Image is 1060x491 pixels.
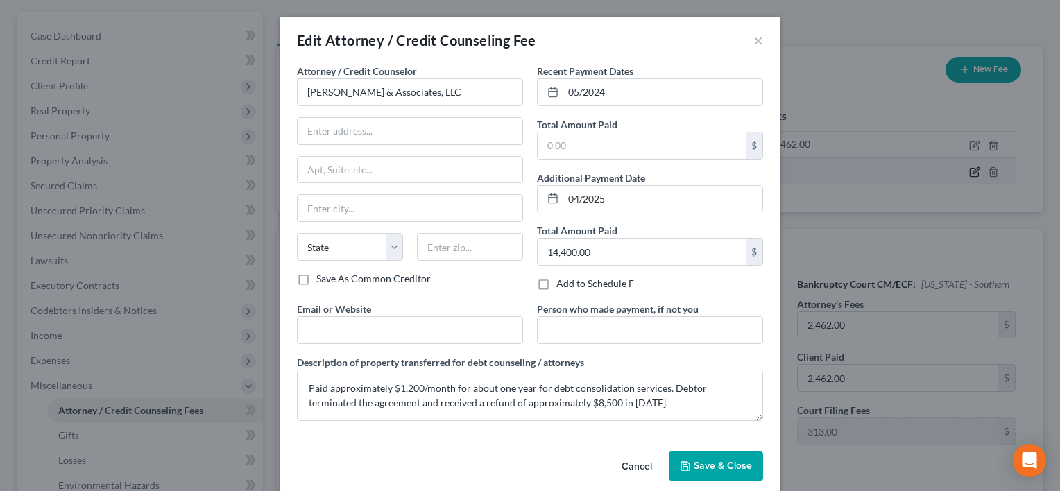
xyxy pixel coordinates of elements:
[537,117,617,132] label: Total Amount Paid
[325,32,536,49] span: Attorney / Credit Counseling Fee
[537,171,645,185] label: Additional Payment Date
[297,32,323,49] span: Edit
[753,32,763,49] button: ×
[556,277,634,291] label: Add to Schedule F
[297,65,417,77] span: Attorney / Credit Counselor
[298,317,522,343] input: --
[316,272,431,286] label: Save As Common Creditor
[563,79,762,105] input: MM/YYYY
[537,64,633,78] label: Recent Payment Dates
[297,78,523,106] input: Search creditor by name...
[563,186,762,212] input: MM/YYYY
[610,453,663,481] button: Cancel
[538,239,746,265] input: 0.00
[538,317,762,343] input: --
[298,195,522,221] input: Enter city...
[538,132,746,159] input: 0.00
[298,157,522,183] input: Apt, Suite, etc...
[417,233,523,261] input: Enter zip...
[1013,444,1046,477] div: Open Intercom Messenger
[746,132,762,159] div: $
[694,460,752,472] span: Save & Close
[297,355,584,370] label: Description of property transferred for debt counseling / attorneys
[297,302,371,316] label: Email or Website
[537,223,617,238] label: Total Amount Paid
[746,239,762,265] div: $
[298,118,522,144] input: Enter address...
[669,451,763,481] button: Save & Close
[537,302,699,316] label: Person who made payment, if not you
